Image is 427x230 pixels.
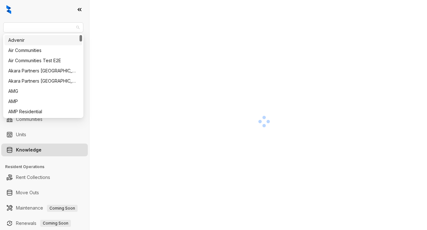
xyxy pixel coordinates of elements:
span: Coming Soon [47,205,78,212]
div: Akara Partners [GEOGRAPHIC_DATA] [8,67,78,74]
li: Units [1,128,88,141]
img: logo [6,5,11,14]
li: Renewals [1,217,88,230]
a: Knowledge [16,144,42,156]
div: Air Communities Test E2E [8,57,78,64]
div: Akara Partners Nashville [4,66,82,76]
li: Communities [1,113,88,126]
div: AMG [4,86,82,96]
div: AMG [8,88,78,95]
span: Coming Soon [40,220,71,227]
a: Move Outs [16,186,39,199]
div: Air Communities [8,47,78,54]
div: Advenir [4,35,82,45]
div: AMP [4,96,82,107]
div: AMP [8,98,78,105]
li: Leasing [1,70,88,83]
a: Units [16,128,26,141]
li: Knowledge [1,144,88,156]
div: Advenir [8,37,78,44]
a: Communities [16,113,42,126]
div: Akara Partners [GEOGRAPHIC_DATA] [8,78,78,85]
div: Air Communities Test E2E [4,56,82,66]
div: Air Communities [4,45,82,56]
a: RenewalsComing Soon [16,217,71,230]
li: Rent Collections [1,171,88,184]
li: Maintenance [1,202,88,214]
div: AMP Residential [4,107,82,117]
div: Akara Partners Phoenix [4,76,82,86]
h3: Resident Operations [5,164,89,170]
a: Rent Collections [16,171,50,184]
li: Leads [1,43,88,56]
span: AMG [7,23,80,32]
div: AMP Residential [8,108,78,115]
li: Collections [1,85,88,98]
li: Move Outs [1,186,88,199]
